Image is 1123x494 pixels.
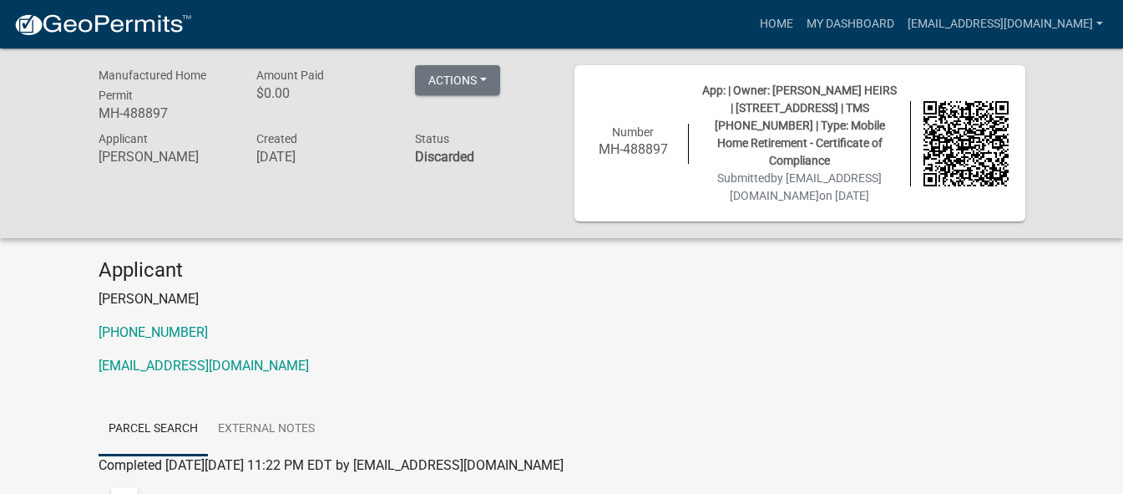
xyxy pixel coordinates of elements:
[612,125,654,139] span: Number
[99,358,309,374] a: [EMAIL_ADDRESS][DOMAIN_NAME]
[256,85,390,101] h6: $0.00
[415,132,449,145] span: Status
[99,105,232,121] h6: MH-488897
[415,149,474,165] strong: Discarded
[800,8,901,40] a: My Dashboard
[99,289,1025,309] p: [PERSON_NAME]
[256,149,390,165] h6: [DATE]
[99,258,1025,283] h4: Applicant
[730,171,882,202] span: by [EMAIL_ADDRESS][DOMAIN_NAME]
[256,132,297,145] span: Created
[753,8,800,40] a: Home
[415,65,500,95] button: Actions
[923,101,1009,186] img: QR code
[901,8,1110,40] a: [EMAIL_ADDRESS][DOMAIN_NAME]
[99,149,232,165] h6: [PERSON_NAME]
[99,132,148,145] span: Applicant
[99,457,564,473] span: Completed [DATE][DATE] 11:22 PM EDT by [EMAIL_ADDRESS][DOMAIN_NAME]
[256,69,324,82] span: Amount Paid
[702,84,897,167] span: App: | Owner: [PERSON_NAME] HEIRS | [STREET_ADDRESS] | TMS [PHONE_NUMBER] | Type: Mobile Home Ret...
[591,141,676,157] h6: MH-488897
[99,324,208,340] a: [PHONE_NUMBER]
[99,69,206,102] span: Manufactured Home Permit
[717,171,882,202] span: Submitted on [DATE]
[208,403,325,456] a: External Notes
[99,403,208,456] a: Parcel search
